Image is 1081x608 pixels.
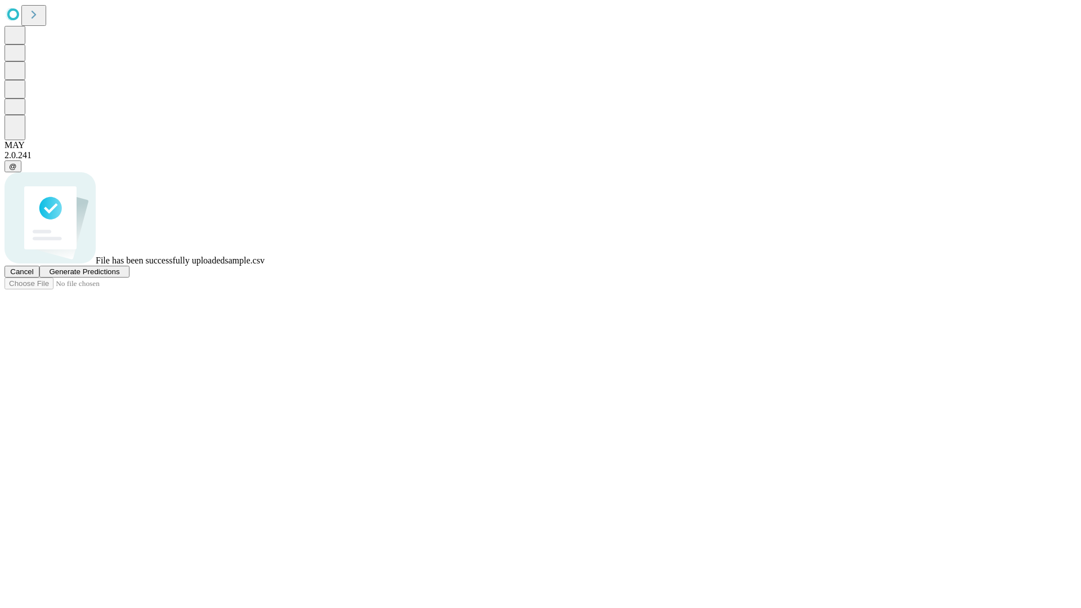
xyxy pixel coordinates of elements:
div: MAY [5,140,1076,150]
button: @ [5,160,21,172]
button: Cancel [5,266,39,278]
div: 2.0.241 [5,150,1076,160]
span: Generate Predictions [49,267,119,276]
span: @ [9,162,17,171]
span: Cancel [10,267,34,276]
span: sample.csv [225,256,265,265]
button: Generate Predictions [39,266,129,278]
span: File has been successfully uploaded [96,256,225,265]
